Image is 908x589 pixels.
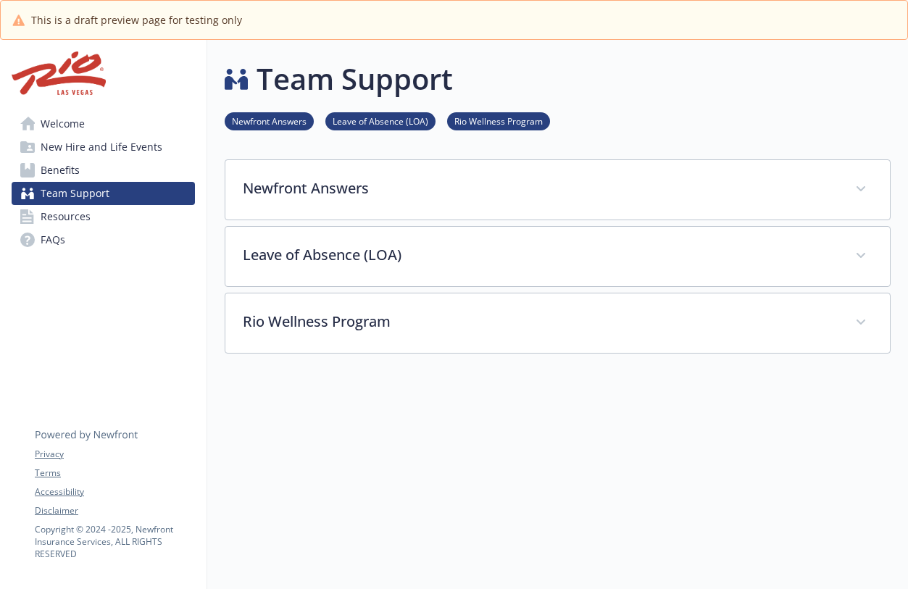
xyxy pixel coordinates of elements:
a: Benefits [12,159,195,182]
a: Privacy [35,448,194,461]
span: Benefits [41,159,80,182]
span: Team Support [41,182,109,205]
span: New Hire and Life Events [41,135,162,159]
a: Disclaimer [35,504,194,517]
p: Newfront Answers [243,177,838,199]
p: Rio Wellness Program [243,311,838,333]
span: Resources [41,205,91,228]
a: Welcome [12,112,195,135]
span: This is a draft preview page for testing only [31,12,242,28]
a: Team Support [12,182,195,205]
div: Leave of Absence (LOA) [225,227,890,286]
div: Rio Wellness Program [225,293,890,353]
a: Rio Wellness Program [447,114,550,128]
a: FAQs [12,228,195,251]
div: Newfront Answers [225,160,890,220]
h1: Team Support [257,57,453,101]
span: Welcome [41,112,85,135]
a: New Hire and Life Events [12,135,195,159]
a: Terms [35,467,194,480]
a: Accessibility [35,485,194,498]
p: Leave of Absence (LOA) [243,244,838,266]
p: Copyright © 2024 - 2025 , Newfront Insurance Services, ALL RIGHTS RESERVED [35,523,194,560]
a: Leave of Absence (LOA) [325,114,436,128]
span: FAQs [41,228,65,251]
a: Newfront Answers [225,114,314,128]
a: Resources [12,205,195,228]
